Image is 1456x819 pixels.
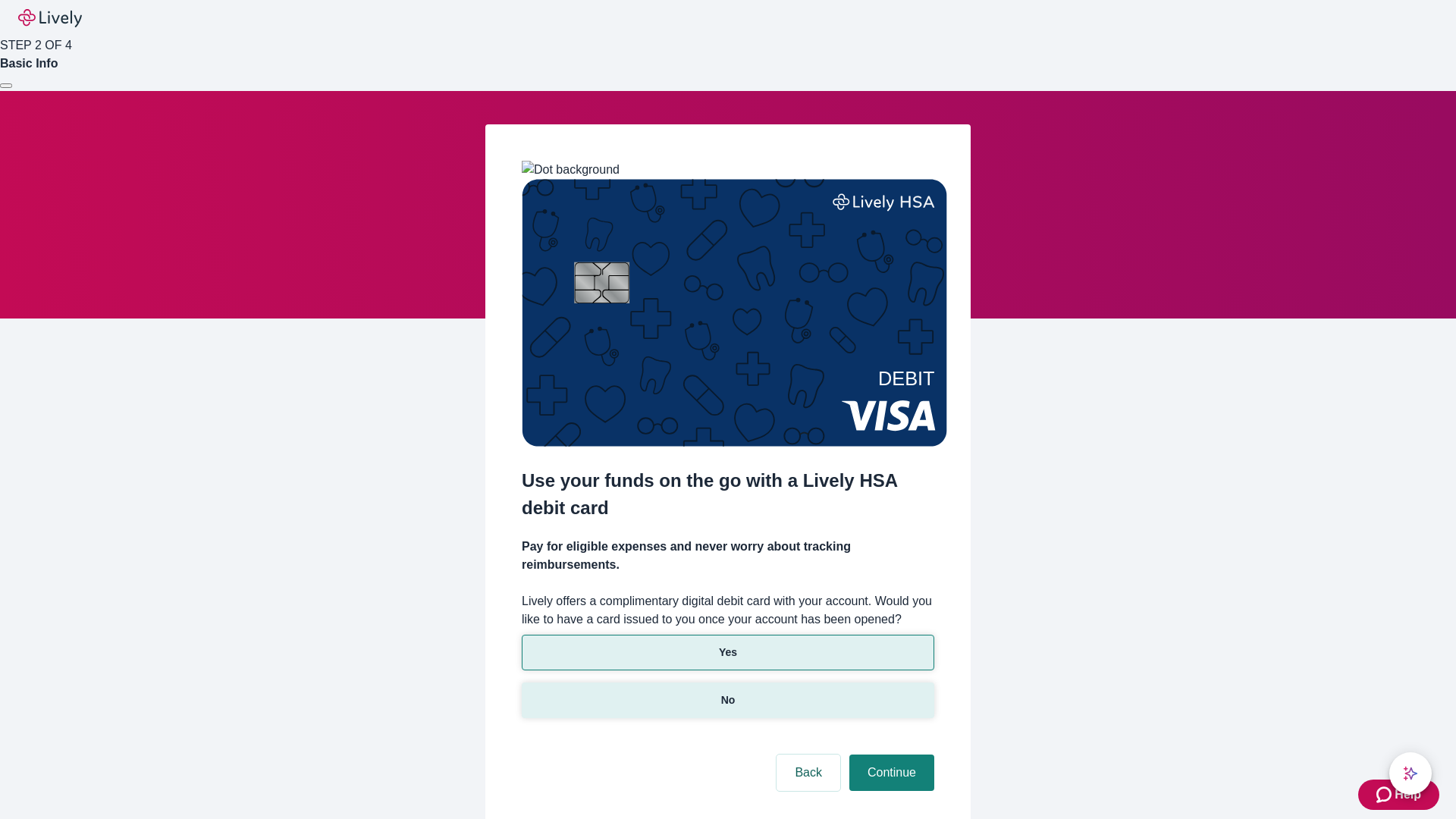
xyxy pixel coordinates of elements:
[1358,780,1439,810] button: Zendesk support iconHelp
[777,755,840,791] button: Back
[522,161,620,179] img: Dot background
[522,635,934,670] button: Yes
[849,755,934,791] button: Continue
[1376,786,1395,804] svg: Zendesk support icon
[522,467,934,522] h2: Use your funds on the go with a Lively HSA debit card
[18,9,82,27] img: Lively
[522,592,934,629] label: Lively offers a complimentary digital debit card with your account. Would you like to have a card...
[1403,766,1418,781] svg: Lively AI Assistant
[719,645,737,661] p: Yes
[721,692,736,708] p: No
[522,682,934,718] button: No
[1395,786,1421,804] span: Help
[522,179,947,447] img: Debit card
[1389,752,1432,795] button: chat
[522,538,934,574] h4: Pay for eligible expenses and never worry about tracking reimbursements.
